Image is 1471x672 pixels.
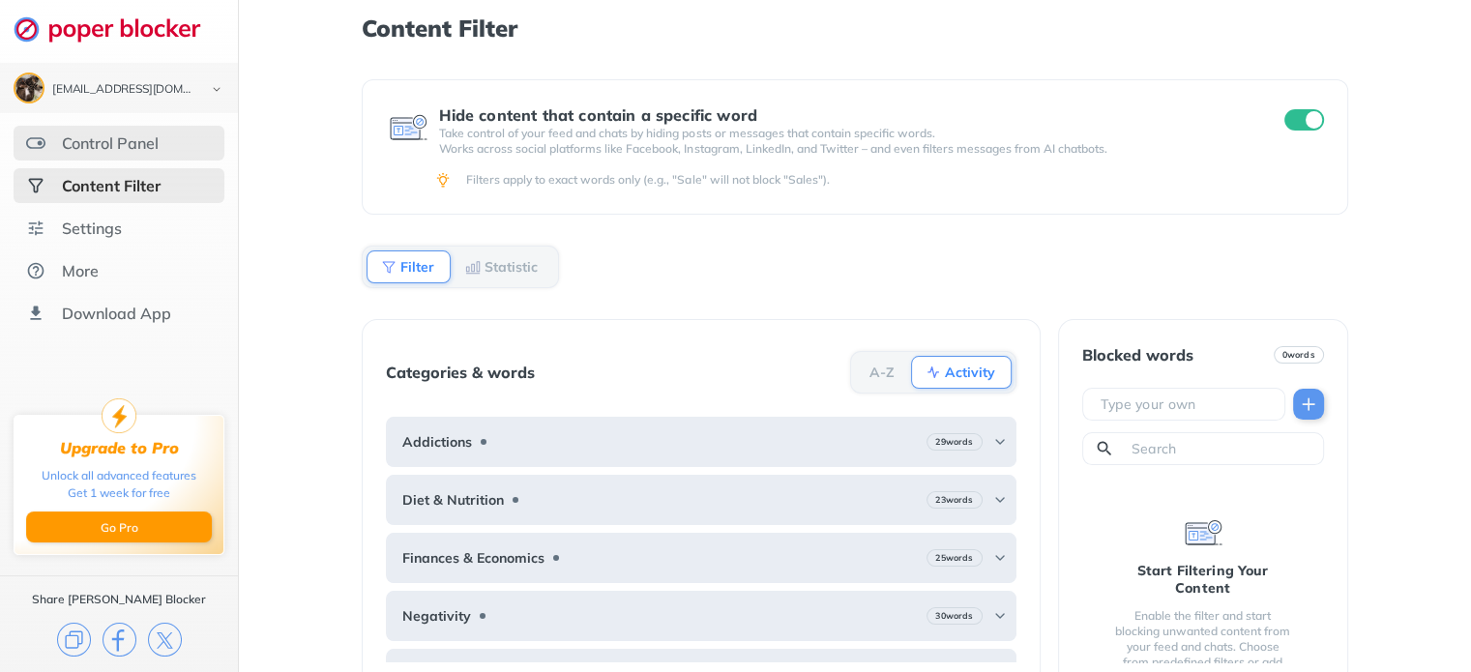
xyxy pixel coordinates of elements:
[381,259,397,275] img: Filter
[402,550,544,566] b: Finances & Economics
[26,511,212,542] button: Go Pro
[465,259,481,275] img: Statistic
[26,261,45,280] img: about.svg
[205,79,228,100] img: chevron-bottom-black.svg
[15,74,43,102] img: ACg8ocIUhOHq4FDO7Ze_Q0ttSq7Tg0w88b1OYbI3UR5h4oatK-r_ywIo=s96-c
[26,133,45,153] img: features.svg
[62,133,159,153] div: Control Panel
[402,608,471,624] b: Negativity
[402,434,472,450] b: Addictions
[1099,394,1277,414] input: Type your own
[935,493,973,507] b: 23 words
[148,623,182,657] img: x.svg
[362,15,1347,41] h1: Content Filter
[1130,439,1315,458] input: Search
[935,435,973,449] b: 29 words
[62,176,161,195] div: Content Filter
[32,592,206,607] div: Share [PERSON_NAME] Blocker
[26,219,45,238] img: settings.svg
[103,623,136,657] img: facebook.svg
[869,366,895,378] b: A-Z
[945,366,995,378] b: Activity
[439,141,1249,157] p: Works across social platforms like Facebook, Instagram, LinkedIn, and Twitter – and even filters ...
[439,126,1249,141] p: Take control of your feed and chats by hiding posts or messages that contain specific words.
[439,106,1249,124] div: Hide content that contain a specific word
[1113,562,1293,597] div: Start Filtering Your Content
[466,172,1320,188] div: Filters apply to exact words only (e.g., "Sale" will not block "Sales").
[402,492,504,508] b: Diet & Nutrition
[57,623,91,657] img: copy.svg
[62,219,122,238] div: Settings
[52,83,195,97] div: 4lannamejia@gmail.com
[485,261,538,273] b: Statistic
[62,304,171,323] div: Download App
[62,261,99,280] div: More
[68,484,170,502] div: Get 1 week for free
[935,551,973,565] b: 25 words
[42,467,196,484] div: Unlock all advanced features
[386,364,535,381] div: Categories & words
[926,365,941,380] img: Activity
[935,609,973,623] b: 30 words
[26,176,45,195] img: social-selected.svg
[26,304,45,323] img: download-app.svg
[1082,346,1193,364] div: Blocked words
[60,439,179,457] div: Upgrade to Pro
[14,15,221,43] img: logo-webpage.svg
[1282,348,1315,362] b: 0 words
[400,261,434,273] b: Filter
[102,398,136,433] img: upgrade-to-pro.svg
